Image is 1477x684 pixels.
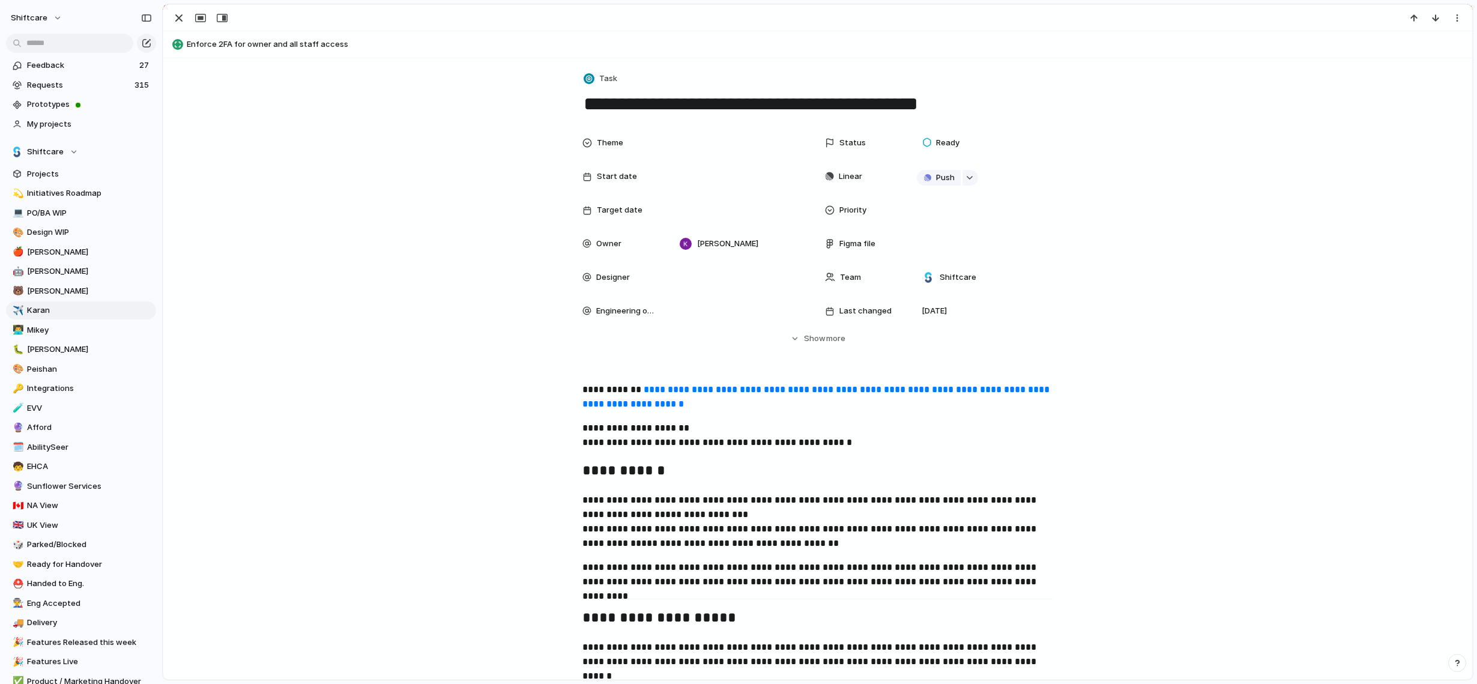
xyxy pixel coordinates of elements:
span: Delivery [27,617,152,629]
span: [PERSON_NAME] [27,344,152,356]
span: Status [839,137,866,149]
span: Handed to Eng. [27,578,152,590]
span: Team [840,271,861,283]
button: 🔮 [11,480,23,492]
div: 🔮 [13,421,21,435]
a: 🎉Features Released this week [6,634,156,652]
div: ⛑️Handed to Eng. [6,575,156,593]
span: Task [599,73,617,85]
span: EHCA [27,461,152,473]
button: 🍎 [11,246,23,258]
span: Design WIP [27,226,152,238]
div: 🎉 [13,635,21,649]
span: Peishan [27,363,152,375]
span: Push [936,172,955,184]
div: 🎉Features Live [6,653,156,671]
span: Eng Accepted [27,598,152,610]
span: [DATE] [922,305,947,317]
span: Features Released this week [27,637,152,649]
span: NA View [27,500,152,512]
button: 🤝 [11,558,23,571]
a: 💻PO/BA WIP [6,204,156,222]
div: 💻 [13,206,21,220]
span: shiftcare [11,12,47,24]
span: Start date [597,171,637,183]
span: Afford [27,422,152,434]
span: Linear [839,171,862,183]
button: 👨‍💻 [11,324,23,336]
span: [PERSON_NAME] [27,246,152,258]
div: 🎉 [13,655,21,669]
button: Enforce 2FA for owner and all staff access [169,35,1467,54]
span: Projects [27,168,152,180]
button: 🎉 [11,637,23,649]
a: 🇨🇦NA View [6,497,156,515]
div: 🐻 [13,284,21,298]
button: 🧪 [11,402,23,414]
a: 🚚Delivery [6,614,156,632]
a: 👨‍🏭Eng Accepted [6,595,156,613]
span: Priority [839,204,866,216]
a: 🤖[PERSON_NAME] [6,262,156,280]
button: Showmore [582,328,1053,350]
a: My projects [6,115,156,133]
div: 🔑 [13,382,21,396]
button: 🎉 [11,656,23,668]
div: 🤝 [13,557,21,571]
span: [PERSON_NAME] [27,285,152,297]
span: 27 [139,59,151,71]
span: Target date [597,204,642,216]
span: My projects [27,118,152,130]
span: Designer [596,271,630,283]
button: 🚚 [11,617,23,629]
button: Task [581,70,621,88]
a: Requests315 [6,76,156,94]
a: Prototypes [6,95,156,113]
button: 🧒 [11,461,23,473]
a: 🎨Design WIP [6,223,156,241]
a: 🧒EHCA [6,458,156,476]
a: 🧪EVV [6,399,156,417]
div: 💫 [13,187,21,201]
span: EVV [27,402,152,414]
a: 🇬🇧UK View [6,516,156,534]
button: 💻 [11,207,23,219]
a: 🐻[PERSON_NAME] [6,282,156,300]
a: 🐛[PERSON_NAME] [6,340,156,359]
span: [PERSON_NAME] [697,238,758,250]
div: ⛑️ [13,577,21,591]
span: Feedback [27,59,136,71]
span: Enforce 2FA for owner and all staff access [187,38,1467,50]
div: 🔮 [13,479,21,493]
button: ⛑️ [11,578,23,590]
button: 🔑 [11,383,23,395]
div: 🎨 [13,362,21,376]
button: shiftcare [5,8,68,28]
span: Engineering owner [596,305,659,317]
span: Initiatives Roadmap [27,187,152,199]
a: ✈️Karan [6,301,156,319]
a: 🔑Integrations [6,380,156,398]
button: 🤖 [11,265,23,277]
div: 🎨Peishan [6,360,156,378]
a: 🍎[PERSON_NAME] [6,243,156,261]
span: Integrations [27,383,152,395]
button: 🔮 [11,422,23,434]
button: 🎲 [11,539,23,551]
span: Shiftcare [27,146,64,158]
span: Shiftcare [940,271,976,283]
a: 🗓️AbilitySeer [6,438,156,456]
div: 🚚 [13,616,21,630]
button: Shiftcare [6,143,156,161]
div: 🇨🇦 [13,499,21,513]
